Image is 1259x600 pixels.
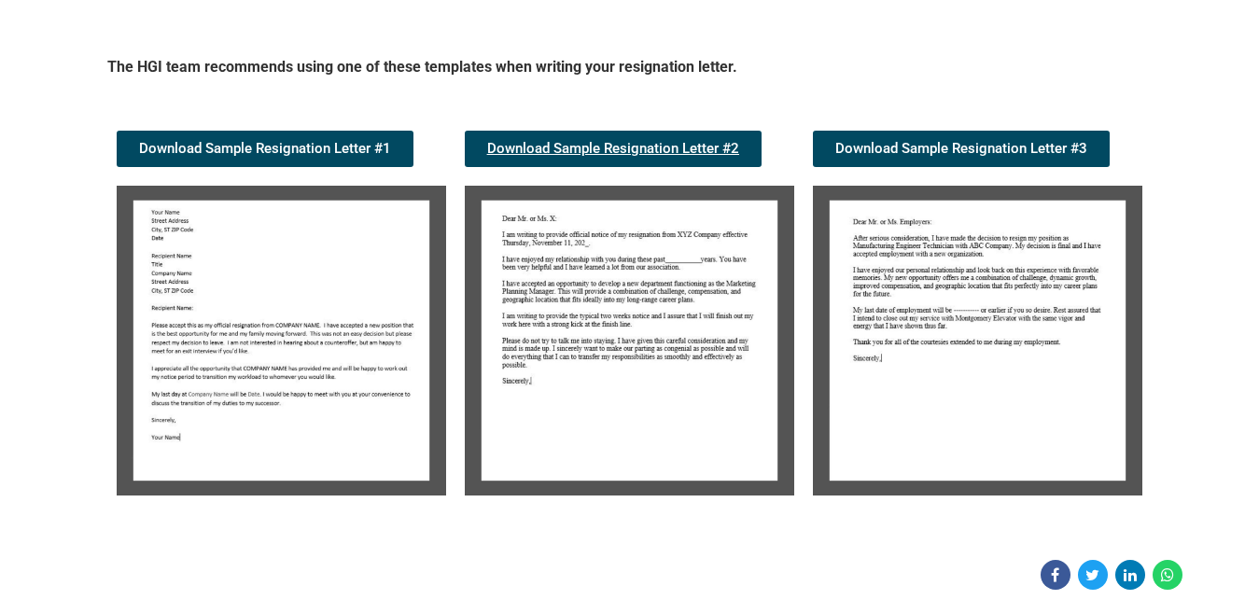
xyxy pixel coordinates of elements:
[1078,560,1108,590] a: Share on Twitter
[835,142,1087,156] span: Download Sample Resignation Letter #3
[107,57,1153,84] h5: The HGI team recommends using one of these templates when writing your resignation letter.
[1153,560,1182,590] a: Share on WhatsApp
[487,142,739,156] span: Download Sample Resignation Letter #2
[1115,560,1145,590] a: Share on Linkedin
[1041,560,1070,590] a: Share on Facebook
[117,131,413,167] a: Download Sample Resignation Letter #1
[465,131,762,167] a: Download Sample Resignation Letter #2
[139,142,391,156] span: Download Sample Resignation Letter #1
[813,131,1110,167] a: Download Sample Resignation Letter #3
